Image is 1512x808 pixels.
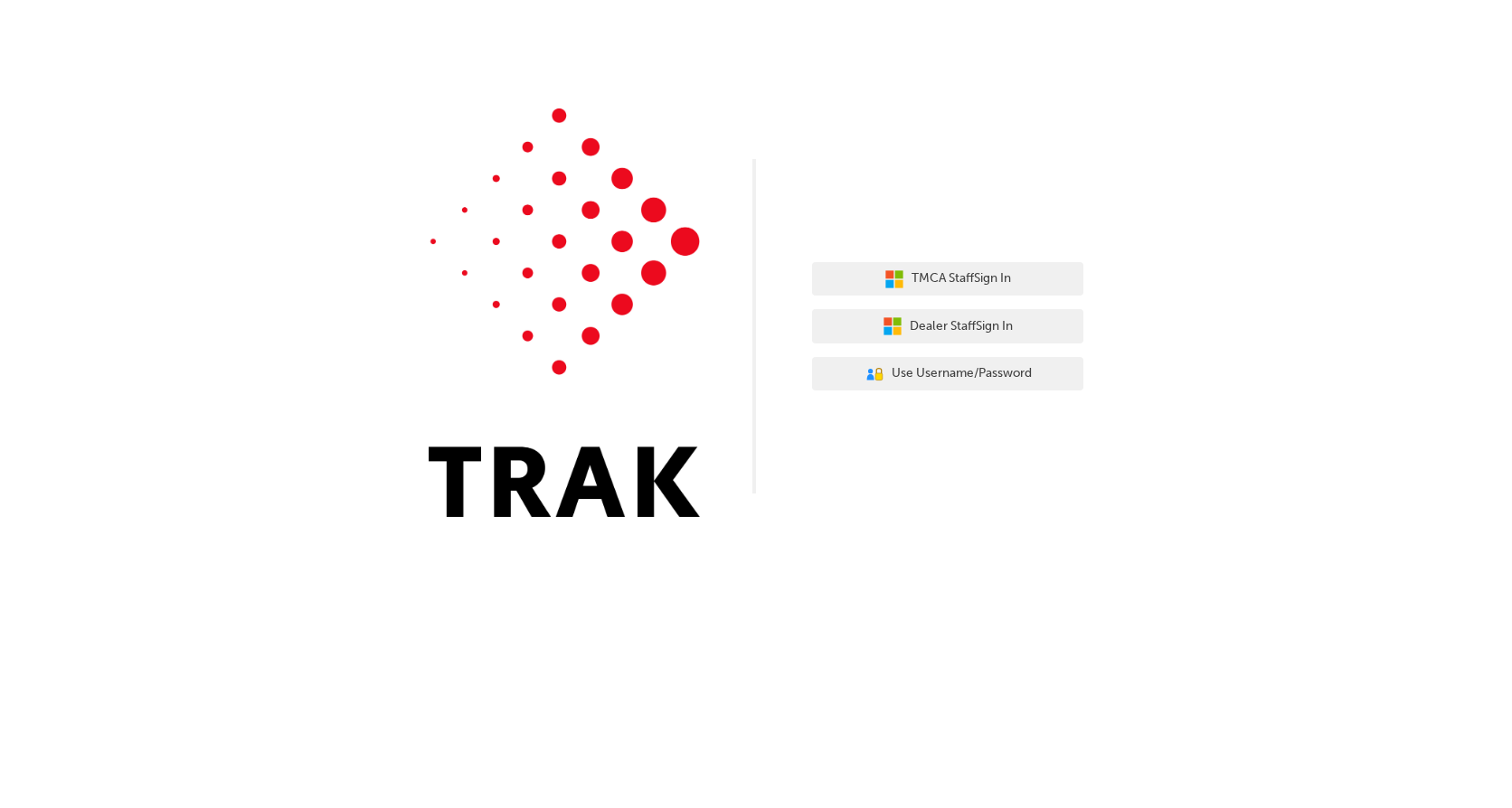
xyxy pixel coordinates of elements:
[812,262,1083,296] button: TMCA StaffSign In
[812,357,1083,391] button: Use Username/Password
[892,363,1032,384] span: Use Username/Password
[429,108,700,517] img: Trak
[812,309,1083,343] button: Dealer StaffSign In
[910,316,1013,337] span: Dealer Staff Sign In
[912,268,1011,289] span: TMCA Staff Sign In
